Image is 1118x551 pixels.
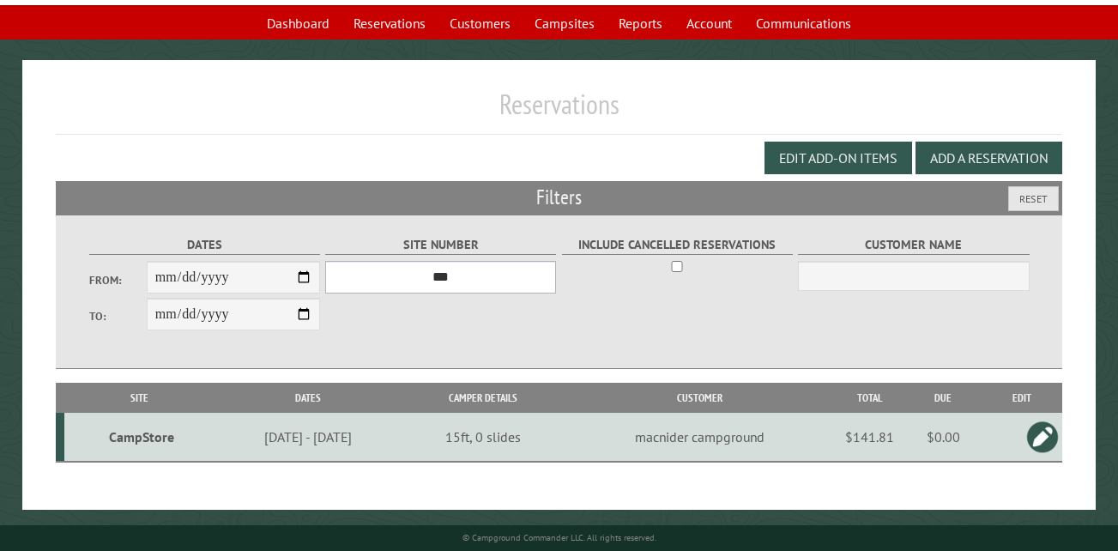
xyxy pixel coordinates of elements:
[71,428,212,445] div: CampStore
[524,7,605,39] a: Campsites
[402,413,565,462] td: 15ft, 0 slides
[325,235,556,255] label: Site Number
[904,383,982,413] th: Due
[257,7,340,39] a: Dashboard
[982,383,1062,413] th: Edit
[56,181,1062,214] h2: Filters
[343,7,436,39] a: Reservations
[1008,186,1059,211] button: Reset
[217,428,398,445] div: [DATE] - [DATE]
[564,413,835,462] td: macnider campground
[798,235,1029,255] label: Customer Name
[836,383,904,413] th: Total
[916,142,1062,174] button: Add a Reservation
[89,308,147,324] label: To:
[56,88,1062,135] h1: Reservations
[64,383,215,413] th: Site
[564,383,835,413] th: Customer
[764,142,912,174] button: Edit Add-on Items
[608,7,673,39] a: Reports
[89,235,320,255] label: Dates
[904,413,982,462] td: $0.00
[402,383,565,413] th: Camper Details
[676,7,742,39] a: Account
[215,383,402,413] th: Dates
[746,7,861,39] a: Communications
[89,272,147,288] label: From:
[562,235,793,255] label: Include Cancelled Reservations
[439,7,521,39] a: Customers
[836,413,904,462] td: $141.81
[462,532,656,543] small: © Campground Commander LLC. All rights reserved.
